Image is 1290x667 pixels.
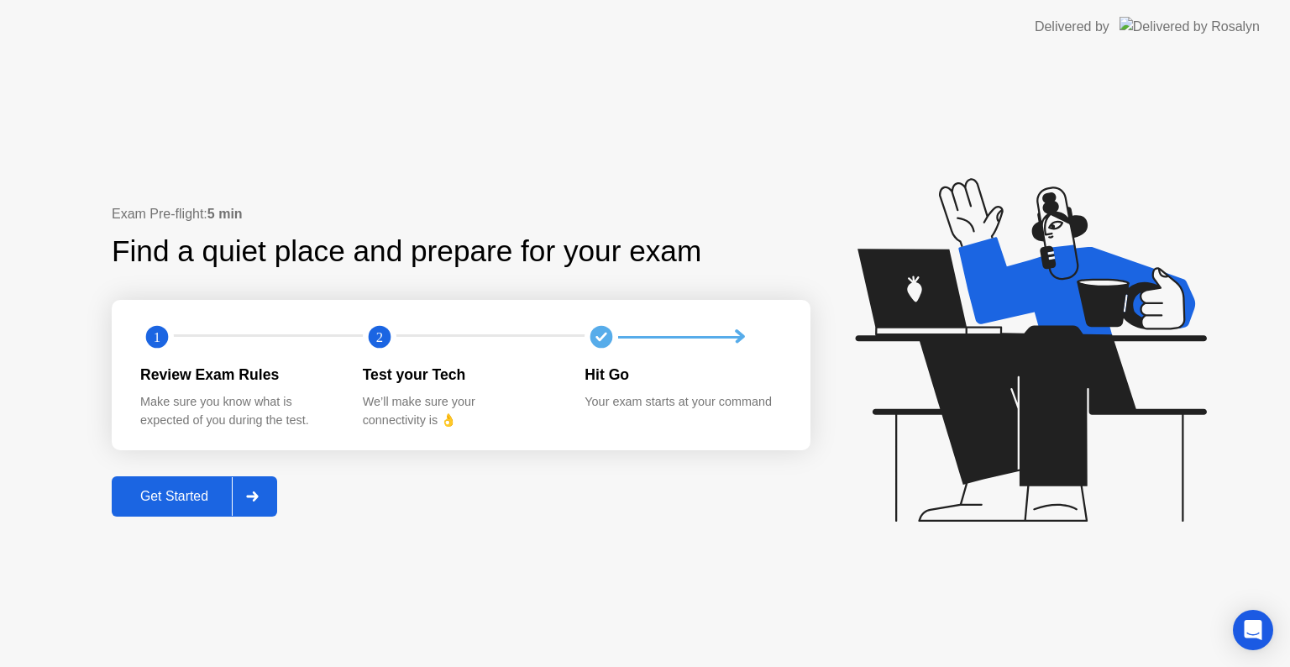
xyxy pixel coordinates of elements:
[112,229,704,274] div: Find a quiet place and prepare for your exam
[363,393,558,429] div: We’ll make sure your connectivity is 👌
[376,329,383,345] text: 2
[140,393,336,429] div: Make sure you know what is expected of you during the test.
[1233,610,1273,650] div: Open Intercom Messenger
[1035,17,1109,37] div: Delivered by
[585,393,780,412] div: Your exam starts at your command
[140,364,336,386] div: Review Exam Rules
[1120,17,1260,36] img: Delivered by Rosalyn
[207,207,243,221] b: 5 min
[363,364,558,386] div: Test your Tech
[112,204,810,224] div: Exam Pre-flight:
[154,329,160,345] text: 1
[112,476,277,517] button: Get Started
[117,489,232,504] div: Get Started
[585,364,780,386] div: Hit Go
